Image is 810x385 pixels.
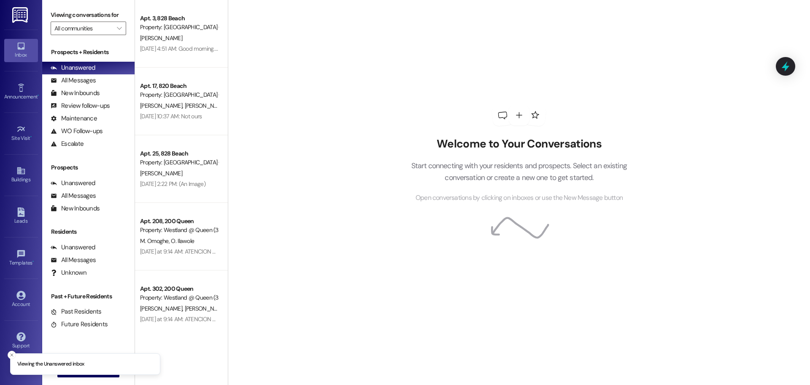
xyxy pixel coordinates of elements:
a: Account [4,288,38,311]
div: Past + Future Residents [42,292,135,301]
button: Close toast [8,351,16,359]
span: [PERSON_NAME] [140,169,182,177]
i:  [117,25,121,32]
img: ResiDesk Logo [12,7,30,23]
div: Unknown [51,268,86,277]
div: Apt. 25, 828 Beach [140,149,218,158]
a: Templates • [4,247,38,270]
div: Property: Westland @ Queen (3266) [140,293,218,302]
div: Future Residents [51,320,108,329]
a: Site Visit • [4,122,38,145]
div: [DATE] 2:22 PM: (An Image) [140,180,205,188]
div: All Messages [51,256,96,265]
span: • [38,93,39,98]
span: [PERSON_NAME] [140,102,185,109]
a: Leads [4,205,38,228]
div: Apt. 17, 820 Beach [140,82,218,90]
span: Open conversations by clicking on inboxes or use the New Message button [416,193,623,203]
div: Property: [GEOGRAPHIC_DATA] ([STREET_ADDRESS]) (3280) [140,158,218,167]
div: WO Follow-ups [51,127,103,136]
div: Past Residents [51,307,102,316]
span: [PERSON_NAME] [184,102,227,109]
p: Start connecting with your residents and prospects. Select an existing conversation or create a n... [398,160,640,184]
span: [PERSON_NAME] [140,34,182,42]
span: [PERSON_NAME] [140,305,185,312]
div: New Inbounds [51,204,100,213]
div: [DATE] 4:51 AM: Good morning. Can u schedule an appointment with me. I wanna talk to u about movi... [140,45,572,52]
a: Inbox [4,39,38,62]
div: Unanswered [51,243,95,252]
div: Maintenance [51,114,97,123]
div: Unanswered [51,63,95,72]
div: All Messages [51,191,96,200]
div: Apt. 302, 200 Queen [140,284,218,293]
div: Prospects + Residents [42,48,135,57]
div: Review follow-ups [51,101,110,110]
div: Residents [42,227,135,236]
div: Property: [GEOGRAPHIC_DATA] ([STREET_ADDRESS]) (3280) [140,23,218,32]
span: • [30,134,32,140]
input: All communities [54,22,113,35]
a: Support [4,330,38,352]
div: All Messages [51,76,96,85]
p: Viewing the Unanswered inbox [17,360,84,368]
label: Viewing conversations for [51,8,126,22]
div: Prospects [42,163,135,172]
div: Property: [GEOGRAPHIC_DATA] ([STREET_ADDRESS]) (3392) [140,90,218,99]
span: [PERSON_NAME] [184,305,227,312]
div: Property: Westland @ Queen (3266) [140,226,218,235]
a: Buildings [4,164,38,186]
span: M. Omoghe [140,237,171,245]
div: Apt. 3, 828 Beach [140,14,218,23]
span: O. Ilawole [171,237,194,245]
h2: Welcome to Your Conversations [398,137,640,151]
div: New Inbounds [51,89,100,98]
div: Escalate [51,139,84,148]
span: • [32,259,34,265]
div: Unanswered [51,179,95,188]
div: [DATE] 10:37 AM: Not ours [140,112,202,120]
div: Apt. 208, 200 Queen [140,217,218,226]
